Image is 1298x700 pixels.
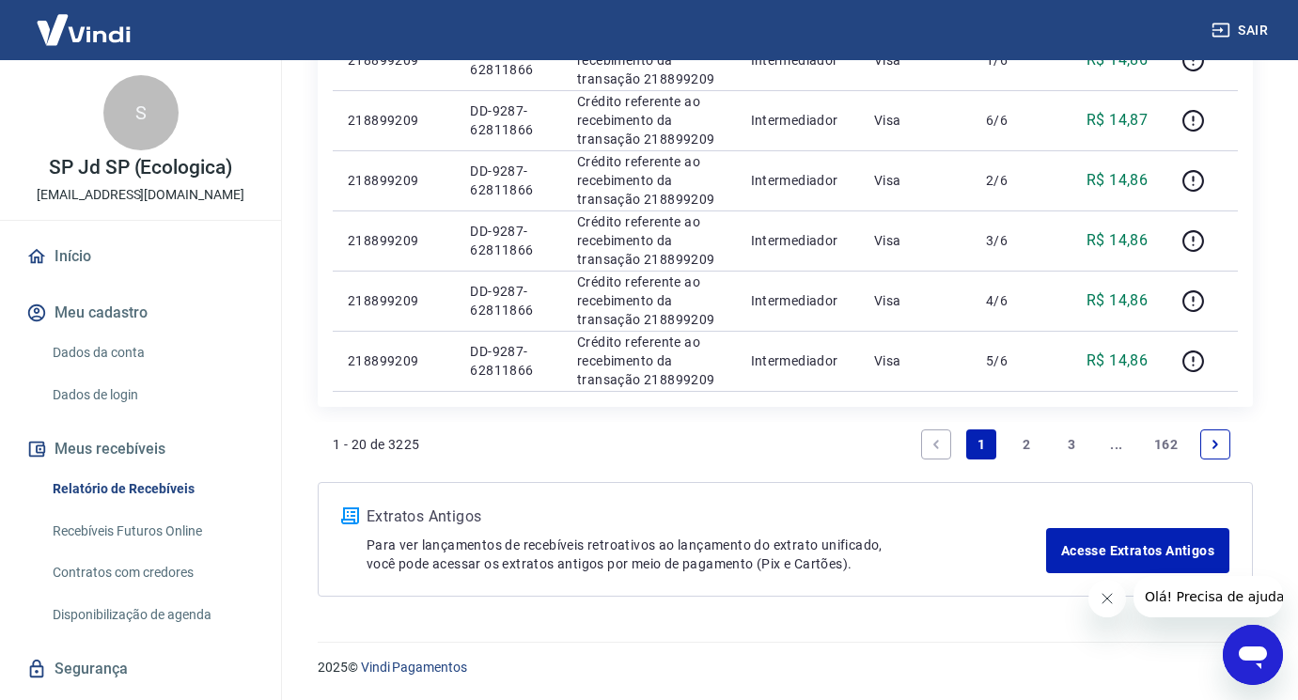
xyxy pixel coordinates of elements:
p: Visa [874,111,956,130]
p: 3/6 [986,231,1041,250]
p: 4/6 [986,291,1041,310]
a: Contratos com credores [45,553,258,592]
p: Crédito referente ao recebimento da transação 218899209 [577,212,721,269]
p: 2025 © [318,658,1253,677]
p: Intermediador [751,231,845,250]
p: R$ 14,86 [1087,49,1148,71]
div: S [103,75,179,150]
a: Page 1 is your current page [966,429,996,459]
a: Relatório de Recebíveis [45,470,258,508]
p: R$ 14,86 [1087,169,1148,192]
p: 1 - 20 de 3225 [333,435,420,454]
p: R$ 14,86 [1087,229,1148,252]
p: 6/6 [986,111,1041,130]
p: Visa [874,291,956,310]
a: Vindi Pagamentos [361,660,467,675]
p: 218899209 [348,171,440,190]
p: Intermediador [751,291,845,310]
a: Jump forward [1102,429,1132,459]
p: 218899209 [348,351,440,370]
p: 218899209 [348,291,440,310]
p: DD-9287-62811866 [470,222,547,259]
p: Visa [874,51,956,70]
a: Page 3 [1056,429,1087,459]
p: Intermediador [751,111,845,130]
span: Olá! Precisa de ajuda? [11,13,158,28]
img: ícone [341,507,359,524]
button: Meus recebíveis [23,428,258,470]
p: R$ 14,86 [1087,350,1148,372]
img: Vindi [23,1,145,58]
p: Visa [874,351,956,370]
p: Intermediador [751,51,845,70]
p: Crédito referente ao recebimento da transação 218899209 [577,152,721,209]
p: DD-9287-62811866 [470,162,547,199]
p: DD-9287-62811866 [470,342,547,380]
p: R$ 14,86 [1087,289,1148,312]
p: DD-9287-62811866 [470,282,547,319]
a: Disponibilização de agenda [45,596,258,634]
a: Next page [1200,429,1230,459]
p: 218899209 [348,51,440,70]
p: 2/6 [986,171,1041,190]
iframe: Botão para abrir a janela de mensagens [1223,625,1283,685]
a: Acesse Extratos Antigos [1046,528,1229,573]
p: R$ 14,87 [1087,109,1148,132]
p: [EMAIL_ADDRESS][DOMAIN_NAME] [37,185,244,205]
p: 5/6 [986,351,1041,370]
p: Crédito referente ao recebimento da transação 218899209 [577,92,721,148]
a: Dados da conta [45,334,258,372]
a: Segurança [23,648,258,690]
button: Meu cadastro [23,292,258,334]
p: Crédito referente ao recebimento da transação 218899209 [577,333,721,389]
p: Extratos Antigos [367,506,1046,528]
p: 1/6 [986,51,1041,70]
p: Crédito referente ao recebimento da transação 218899209 [577,272,721,329]
p: Crédito referente ao recebimento da transação 218899209 [577,32,721,88]
a: Dados de login [45,376,258,414]
p: Intermediador [751,171,845,190]
p: DD-9287-62811866 [470,41,547,79]
button: Sair [1208,13,1275,48]
a: Início [23,236,258,277]
p: Visa [874,231,956,250]
a: Recebíveis Futuros Online [45,512,258,551]
a: Page 162 [1147,429,1185,459]
ul: Pagination [914,422,1238,467]
p: Para ver lançamentos de recebíveis retroativos ao lançamento do extrato unificado, você pode aces... [367,536,1046,573]
p: Intermediador [751,351,845,370]
p: DD-9287-62811866 [470,101,547,139]
p: SP Jd SP (Ecologica) [49,158,232,178]
a: Page 2 [1011,429,1041,459]
iframe: Fechar mensagem [1088,580,1126,617]
p: 218899209 [348,111,440,130]
p: 218899209 [348,231,440,250]
iframe: Mensagem da empresa [1134,576,1283,617]
p: Visa [874,171,956,190]
a: Previous page [921,429,951,459]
